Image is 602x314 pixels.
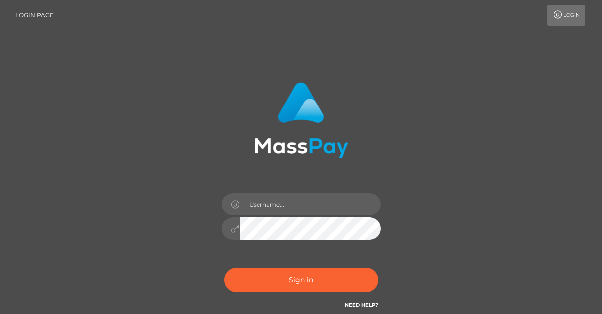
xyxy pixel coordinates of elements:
a: Login [547,5,585,26]
a: Need Help? [345,302,378,308]
button: Sign in [224,268,378,292]
img: MassPay Login [254,82,348,158]
input: Username... [240,193,381,215]
a: Login Page [15,5,54,26]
